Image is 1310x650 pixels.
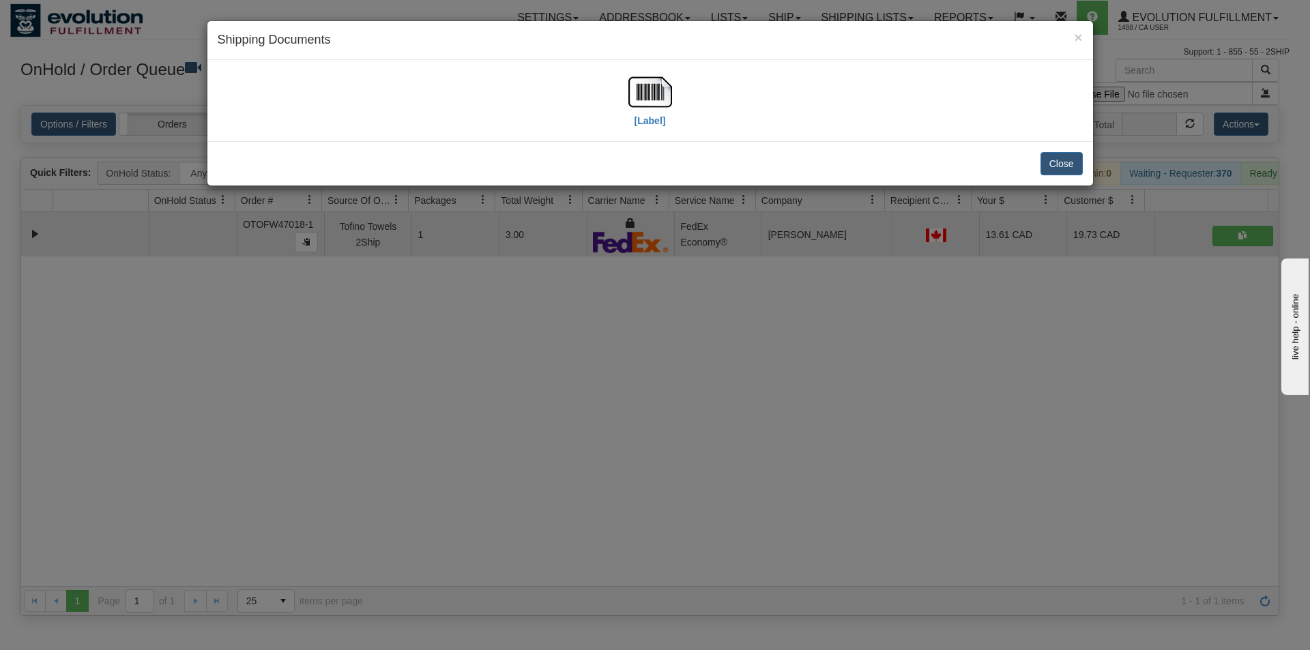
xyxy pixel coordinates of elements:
label: [Label] [635,114,666,128]
img: barcode.jpg [628,70,672,114]
button: Close [1040,152,1083,175]
a: [Label] [628,85,672,125]
h4: Shipping Documents [218,31,1083,49]
button: Close [1074,30,1082,44]
span: × [1074,29,1082,45]
iframe: chat widget [1279,255,1309,394]
div: live help - online [10,12,126,22]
